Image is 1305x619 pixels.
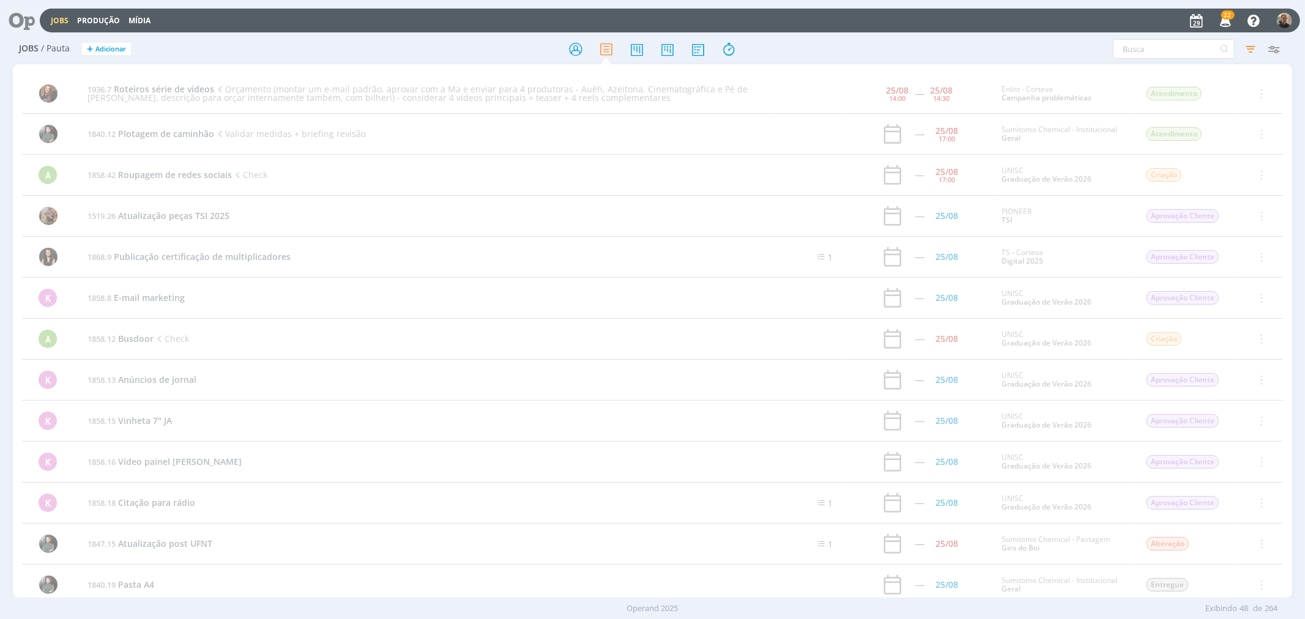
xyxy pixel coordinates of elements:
[915,212,924,220] div: -----
[1147,373,1219,387] span: Aprovação Cliente
[1002,502,1091,512] a: Graduação de Verão 2026
[39,576,58,594] img: M
[118,415,172,426] span: Vinheta 7" JA
[1221,10,1235,20] span: 22
[915,87,924,99] span: -----
[39,371,57,389] div: K
[1147,455,1219,469] span: Aprovação Cliente
[1002,584,1021,594] a: Geral
[128,15,151,26] a: Mídia
[1002,166,1128,184] div: UNISC
[915,499,924,507] div: -----
[87,538,212,549] a: 1847.15Atualização post UFNT
[935,417,958,425] div: 25/08
[915,130,924,138] div: -----
[1205,602,1237,615] span: Exibindo
[39,535,58,553] img: M
[118,579,154,590] span: Pasta A4
[1147,168,1181,182] span: Criação
[1147,578,1188,591] span: Entregue
[939,176,955,183] div: 17:00
[1002,174,1091,184] a: Graduação de Verão 2026
[87,43,93,56] span: +
[77,15,120,26] a: Produção
[118,169,232,180] span: Roupagem de redes sociais
[915,376,924,384] div: -----
[1002,379,1091,389] a: Graduação de Verão 2026
[1002,576,1128,594] div: Sumitomo Chemical - Institucional
[73,16,124,26] button: Produção
[935,580,958,589] div: 25/08
[87,333,116,344] span: 1858.12
[828,538,833,550] span: 1
[39,125,58,143] img: M
[82,43,131,56] button: +Adicionar
[39,330,57,348] div: A
[87,456,116,467] span: 1858.16
[87,456,242,467] a: 1858.16Vídeo painel [PERSON_NAME]
[1002,420,1091,430] a: Graduação de Verão 2026
[39,84,58,103] img: T
[1002,543,1039,553] a: Giro do Boi
[41,43,70,54] span: / Pauta
[87,210,116,221] span: 1519.26
[1002,494,1128,512] div: UNISC
[19,43,39,54] span: Jobs
[915,171,924,179] div: -----
[118,210,229,221] span: Atualização peças TSI 2025
[125,16,154,26] button: Mídia
[118,374,196,385] span: Anúncios de jornal
[87,128,214,139] a: 1840.12Plotagem de caminhão
[1002,461,1091,471] a: Graduação de Verão 2026
[1113,39,1235,59] input: Busca
[87,497,195,508] a: 1858.18Citação para rádio
[39,453,57,471] div: K
[1147,291,1219,305] span: Aprovação Cliente
[39,207,58,225] img: A
[1147,127,1202,141] span: Atendimento
[87,251,111,262] span: 1868.9
[39,412,57,430] div: K
[915,458,924,466] div: -----
[935,539,958,548] div: 25/08
[935,253,958,261] div: 25/08
[935,127,958,135] div: 25/08
[887,86,909,95] div: 25/08
[118,538,212,549] span: Atualização post UFNT
[87,84,111,95] span: 1936.7
[1240,602,1248,615] span: 48
[939,135,955,142] div: 17:00
[1147,209,1219,223] span: Aprovação Cliente
[87,83,748,103] span: Orçamento (montar um e-mail padrão, aprovar com a Ma e enviar para 4 produtoras - Auêh, Azeitona,...
[39,494,57,512] div: K
[87,210,229,221] a: 1519.26Atualização peças TSI 2025
[87,169,116,180] span: 1858.42
[935,376,958,384] div: 25/08
[87,333,154,344] a: 1858.12Busdoor
[1002,371,1128,389] div: UNISC
[1147,250,1219,264] span: Aprovação Cliente
[935,294,958,302] div: 25/08
[915,417,924,425] div: -----
[39,248,58,266] img: I
[1002,297,1091,307] a: Graduação de Verão 2026
[931,86,953,95] div: 25/08
[118,456,242,467] span: Vídeo painel [PERSON_NAME]
[114,83,214,95] span: Roteiros série de vídeos
[118,333,154,344] span: Busdoor
[39,166,57,184] div: A
[935,499,958,507] div: 25/08
[39,289,57,307] div: K
[87,169,232,180] a: 1858.42Roupagem de redes sociais
[1147,414,1219,428] span: Aprovação Cliente
[915,580,924,589] div: -----
[118,128,214,139] span: Plotagem de caminhão
[114,292,185,303] span: E-mail marketing
[87,251,291,262] a: 1868.9Publicação certificação de multiplicadores
[890,95,906,102] div: 14:00
[1147,332,1181,346] span: Criação
[915,253,924,261] div: -----
[935,168,958,176] div: 25/08
[87,83,214,95] a: 1936.7Roteiros série de vídeos
[1277,13,1292,28] img: R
